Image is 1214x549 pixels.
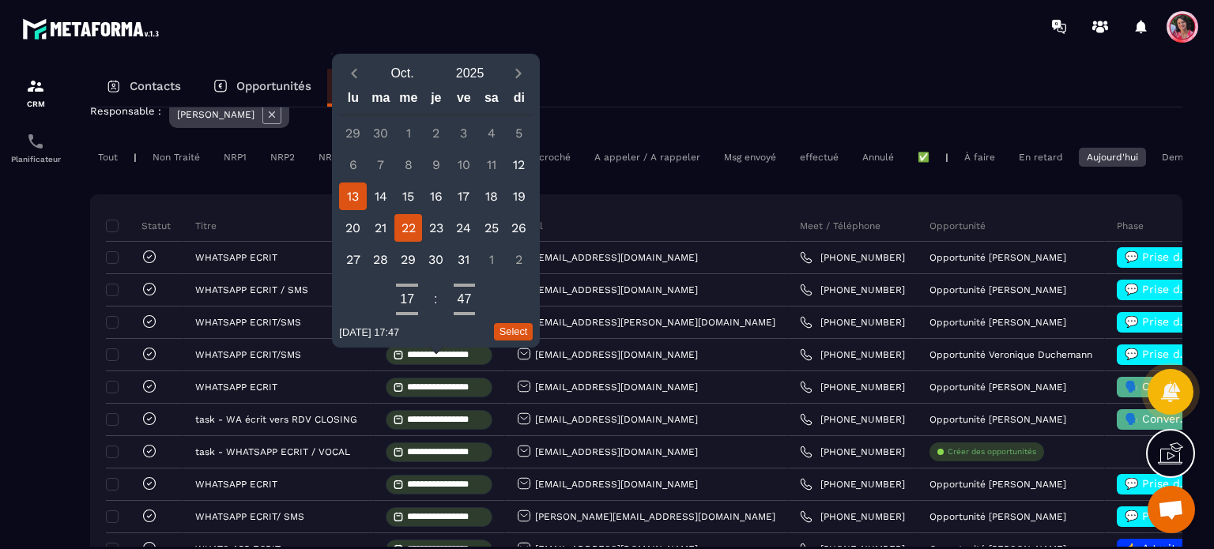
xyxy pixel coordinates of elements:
div: Msg envoyé [716,148,784,167]
button: Open hours overlay [396,288,418,310]
div: ma [367,87,394,115]
div: : [426,292,445,306]
div: 7 [367,151,394,179]
p: Opportunité [PERSON_NAME] [929,284,1066,295]
p: WHATSAPP ECRIT/SMS [195,317,301,328]
button: Increment hours [396,282,418,288]
div: 5 [505,119,533,147]
p: WHATSAPP ECRIT / SMS [195,284,308,295]
p: WHATSAPP ECRIT [195,252,277,263]
div: 1 [394,119,422,147]
div: effectué [792,148,846,167]
p: [PERSON_NAME] [177,109,254,120]
button: Select [494,323,533,340]
button: Open years overlay [436,59,504,87]
div: Non Traité [145,148,208,167]
div: NRP1 [216,148,254,167]
a: [PHONE_NUMBER] [800,348,905,361]
p: WHATSAPP ECRIT/SMS [195,349,301,360]
div: Calendar wrapper [339,87,533,273]
img: formation [26,77,45,96]
div: 3 [450,119,477,147]
div: 17 [450,182,477,210]
div: 30 [422,246,450,273]
button: Decrement minutes [454,310,476,317]
img: scheduler [26,132,45,151]
div: me [394,87,422,115]
div: 22 [394,214,422,242]
div: ve [450,87,477,115]
a: [PHONE_NUMBER] [800,284,905,296]
p: Opportunité [PERSON_NAME] [929,317,1066,328]
a: Opportunités [197,69,327,107]
div: 8 [394,151,422,179]
a: Tâches [327,69,423,107]
div: 25 [477,214,505,242]
div: Ouvrir le chat [1148,486,1195,533]
div: 28 [367,246,394,273]
div: 20 [339,214,367,242]
a: [PHONE_NUMBER] [800,510,905,523]
div: 13 [339,182,367,210]
div: je [422,87,450,115]
div: NRP2 [262,148,303,167]
div: 9 [422,151,450,179]
p: task - WHATSAPP ECRIT / VOCAL [195,446,350,457]
a: [PHONE_NUMBER] [800,478,905,491]
p: Contacts [130,79,181,93]
p: Planificateur [4,155,67,164]
div: sa [477,87,505,115]
button: Open minutes overlay [454,288,476,310]
p: Opportunité [PERSON_NAME] [929,252,1066,263]
div: 6 [339,151,367,179]
a: [PHONE_NUMBER] [800,381,905,393]
div: 1 [477,246,505,273]
p: task - WA écrit vers RDV CLOSING [195,414,357,425]
div: Décroché [518,148,579,167]
div: 26 [505,214,533,242]
a: [PHONE_NUMBER] [800,446,905,458]
p: Responsable : [90,105,161,117]
div: 4 [477,119,505,147]
div: 31 [450,246,477,273]
div: 19 [505,182,533,210]
button: Open months overlay [368,59,436,87]
div: Annulé [854,148,902,167]
p: Opportunité [PERSON_NAME] [929,511,1066,522]
div: 24 [450,214,477,242]
a: Contacts [90,69,197,107]
img: logo [22,14,164,43]
div: 2 [422,119,450,147]
div: 27 [339,246,367,273]
a: [PHONE_NUMBER] [800,316,905,329]
div: di [505,87,533,115]
p: Opportunité [929,220,986,232]
a: [PHONE_NUMBER] [800,251,905,264]
div: NRP3 [311,148,351,167]
div: 12 [505,151,533,179]
p: WHATSAPP ECRIT [195,479,277,490]
a: formationformationCRM [4,65,67,120]
p: Phase [1117,220,1144,232]
div: En retard [1011,148,1071,167]
p: Opportunité [PERSON_NAME] [929,414,1066,425]
button: Next month [503,62,533,84]
p: Opportunités [236,79,311,93]
div: lu [339,87,367,115]
div: À faire [956,148,1003,167]
p: Opportunité [PERSON_NAME] [929,382,1066,393]
div: A appeler / A rappeler [586,148,708,167]
div: ✅ [910,148,937,167]
div: 11 [477,151,505,179]
a: [PHONE_NUMBER] [800,413,905,426]
p: Meet / Téléphone [800,220,880,232]
button: Increment minutes [454,282,476,288]
p: Statut [110,220,171,232]
div: 29 [394,246,422,273]
div: 10 [450,151,477,179]
div: 29 [339,119,367,147]
p: | [945,152,948,163]
p: Opportunité [PERSON_NAME] [929,479,1066,490]
div: Aujourd'hui [1079,148,1146,167]
p: WHATSAPP ECRIT [195,382,277,393]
